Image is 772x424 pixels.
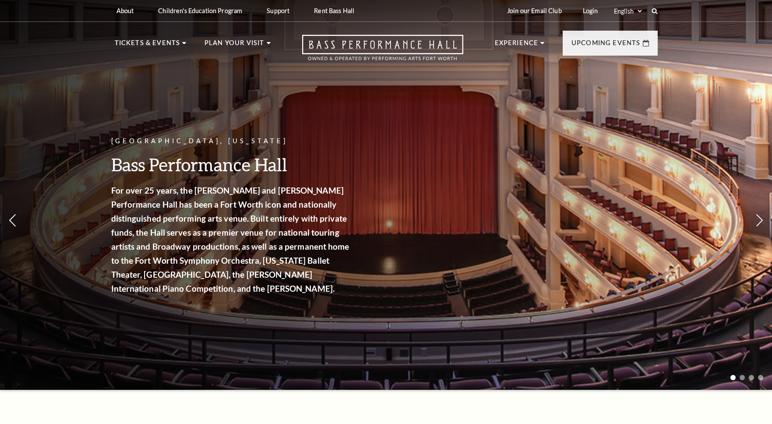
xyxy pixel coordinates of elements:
[314,7,354,14] p: Rent Bass Hall
[571,38,641,53] p: Upcoming Events
[204,38,264,53] p: Plan Your Visit
[495,38,539,53] p: Experience
[111,185,349,293] strong: For over 25 years, the [PERSON_NAME] and [PERSON_NAME] Performance Hall has been a Fort Worth ico...
[116,7,134,14] p: About
[267,7,289,14] p: Support
[612,7,643,15] select: Select:
[158,7,242,14] p: Children's Education Program
[111,136,352,147] p: [GEOGRAPHIC_DATA], [US_STATE]
[111,153,352,176] h3: Bass Performance Hall
[115,38,180,53] p: Tickets & Events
